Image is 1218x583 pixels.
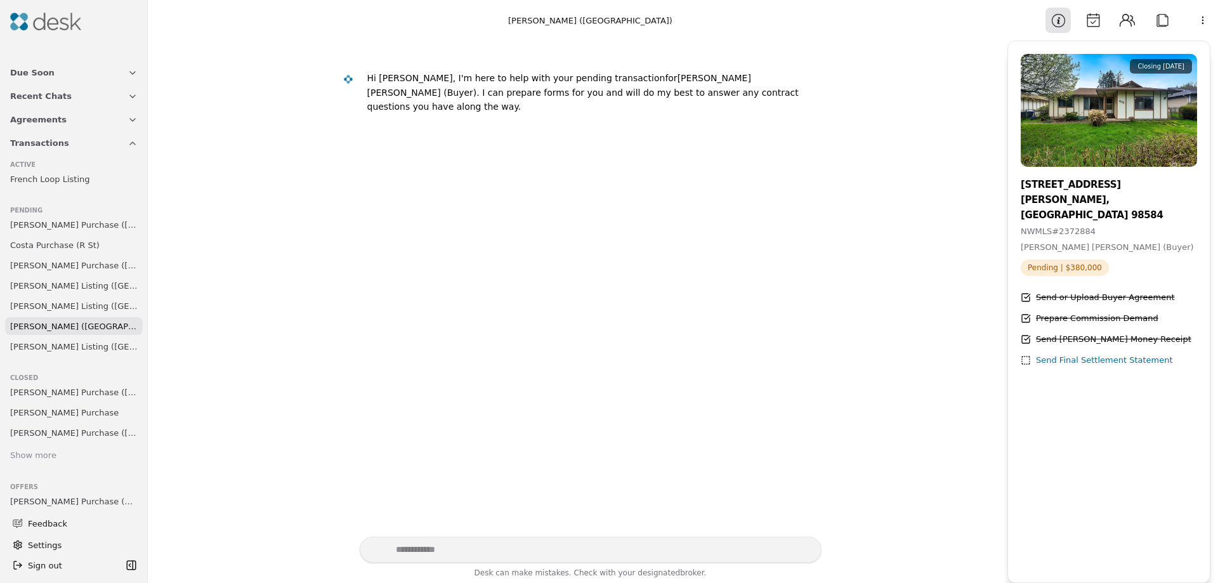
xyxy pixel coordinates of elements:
span: [PERSON_NAME] Listing ([GEOGRAPHIC_DATA]) [10,279,138,292]
button: Settings [8,535,140,555]
span: Recent Chats [10,89,72,103]
span: [PERSON_NAME] Purchase ([PERSON_NAME][GEOGRAPHIC_DATA][PERSON_NAME]) [10,426,138,440]
span: [PERSON_NAME] Purchase (199th St) [10,495,138,508]
span: [PERSON_NAME] [PERSON_NAME] (Buyer) [1021,242,1194,252]
div: Offers [10,482,138,492]
button: Agreements [3,108,145,131]
span: [PERSON_NAME] Listing ([GEOGRAPHIC_DATA]) [10,340,138,353]
span: Due Soon [10,66,55,79]
div: Show more [10,449,56,462]
img: Desk [10,13,81,30]
div: Send or Upload Buyer Agreement [1036,291,1175,305]
span: Transactions [10,136,69,150]
div: [STREET_ADDRESS] [1021,177,1197,192]
span: [PERSON_NAME] Purchase [10,406,119,419]
button: Recent Chats [3,84,145,108]
div: Hi [PERSON_NAME], I'm here to help with your pending transaction [367,73,665,83]
div: [PERSON_NAME], [GEOGRAPHIC_DATA] 98584 [1021,192,1197,223]
div: [PERSON_NAME] [PERSON_NAME] (Buyer) [367,71,811,114]
button: Sign out [8,555,122,575]
div: Prepare Commission Demand [1036,312,1158,325]
div: Closing [DATE] [1130,59,1192,74]
span: Costa Purchase (R St) [10,239,100,252]
button: Transactions [3,131,145,155]
div: Pending [10,206,138,216]
button: Feedback [5,512,138,535]
div: Closed [10,373,138,383]
div: Send Final Settlement Statement [1036,354,1173,367]
span: Sign out [28,559,62,572]
img: Desk [343,74,353,85]
div: Send [PERSON_NAME] Money Receipt [1036,333,1191,346]
div: NWMLS # 2372884 [1021,225,1197,239]
span: [PERSON_NAME] ([GEOGRAPHIC_DATA]) [10,320,138,333]
div: . I can prepare forms for you and will do my best to answer any contract questions you have along... [367,88,799,112]
button: Due Soon [3,61,145,84]
span: French Loop Listing [10,173,89,186]
textarea: Write your prompt here [360,537,822,563]
div: Active [10,160,138,170]
span: [PERSON_NAME] Purchase ([GEOGRAPHIC_DATA]) [10,218,138,232]
span: [PERSON_NAME] Listing ([GEOGRAPHIC_DATA]) [10,299,138,313]
span: designated [638,568,680,577]
span: Agreements [10,113,67,126]
span: Settings [28,539,62,552]
div: for [665,73,677,83]
div: Desk can make mistakes. Check with your broker. [360,567,822,583]
span: Pending | $380,000 [1021,259,1109,276]
span: [PERSON_NAME] Purchase ([GEOGRAPHIC_DATA]) [10,259,138,272]
div: [PERSON_NAME] ([GEOGRAPHIC_DATA]) [508,14,672,27]
span: Feedback [28,517,130,530]
span: [PERSON_NAME] Purchase ([US_STATE] Rd) [10,386,138,399]
img: Property [1021,54,1197,167]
